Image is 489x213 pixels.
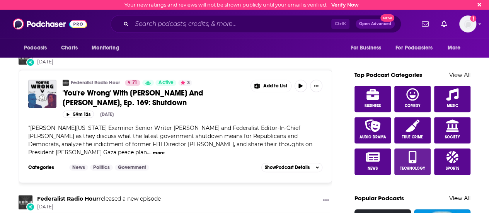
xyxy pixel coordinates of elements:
button: open menu [390,41,444,55]
a: 'You're Wrong' With [PERSON_NAME] And [PERSON_NAME], Ep. 169: Shutdown [63,88,245,107]
button: Show profile menu [459,15,476,32]
span: Ctrl K [331,19,349,29]
span: True Crime [402,135,423,140]
div: Your new ratings and reviews will not be shown publicly until your email is verified. [124,2,359,8]
span: For Podcasters [395,43,433,53]
span: 'You're Wrong' With [PERSON_NAME] And [PERSON_NAME], Ep. 169: Shutdown [63,88,203,107]
div: New Episode [26,58,35,66]
span: Society [445,135,460,140]
button: open menu [19,41,57,55]
button: ShowPodcast Details [261,163,322,172]
span: Technology [400,166,425,171]
span: [DATE] [37,204,161,210]
a: Charts [56,41,82,55]
button: Open AdvancedNew [356,19,395,29]
img: User Profile [459,15,476,32]
svg: Email not verified [470,15,476,22]
span: Comedy [405,104,421,108]
button: open menu [442,41,470,55]
a: Sports [434,148,470,175]
span: New [380,14,394,22]
span: Active [158,79,173,87]
span: More [448,43,461,53]
span: Show Podcast Details [265,165,310,170]
a: View All [449,194,470,202]
span: Sports [446,166,459,171]
img: Federalist Radio Hour [19,195,32,209]
span: Business [365,104,381,108]
a: Top Podcast Categories [354,71,422,78]
a: Federalist Radio Hour [71,80,120,86]
span: News [368,166,378,171]
span: Music [447,104,458,108]
a: Music [434,86,470,112]
img: Federalist Radio Hour [19,51,32,65]
button: Show More Button [310,80,322,92]
a: View All [449,71,470,78]
img: Podchaser - Follow, Share and Rate Podcasts [13,17,87,31]
a: Verify Now [331,2,359,8]
div: Search podcasts, credits, & more... [111,15,401,33]
a: Federalist Radio Hour [37,195,99,202]
button: 3 [178,80,192,86]
span: Open Advanced [359,22,391,26]
span: 71 [132,79,137,87]
a: 71 [125,80,140,86]
span: Logged in as jbarbour [459,15,476,32]
button: open menu [345,41,391,55]
button: open menu [86,41,129,55]
span: [PERSON_NAME][US_STATE] Examiner Senior Writer [PERSON_NAME] and Federalist Editor-In-Chief [PERS... [28,124,312,156]
div: New Episode [26,203,35,211]
span: Charts [61,43,78,53]
span: For Business [351,43,381,53]
a: Show notifications dropdown [419,17,432,31]
a: Society [434,117,470,143]
span: Podcasts [24,43,47,53]
a: Politics [90,164,113,170]
a: Comedy [394,86,431,112]
span: [DATE] [37,59,161,65]
a: Business [354,86,391,112]
a: Audio Drama [354,117,391,143]
span: ... [148,149,152,156]
span: " [28,124,312,156]
span: Audio Drama [359,135,386,140]
h3: released a new episode [37,195,161,203]
a: Show notifications dropdown [438,17,450,31]
button: 59m 12s [63,111,94,118]
img: Federalist Radio Hour [63,80,69,86]
button: Show More Button [320,195,332,205]
a: News [354,148,391,175]
span: Add to List [263,83,287,89]
a: News [69,164,88,170]
img: 'You're Wrong' With Mollie Hemingway And David Harsanyi, Ep. 169: Shutdown [28,80,56,108]
button: more [153,150,165,156]
div: [DATE] [100,112,114,117]
a: Technology [394,148,431,175]
a: Government [115,164,149,170]
span: Monitoring [92,43,119,53]
a: True Crime [394,117,431,143]
a: Active [155,80,176,86]
h3: Categories [28,164,63,170]
button: Show More Button [251,80,291,92]
input: Search podcasts, credits, & more... [132,18,331,30]
a: Popular Podcasts [354,194,404,202]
